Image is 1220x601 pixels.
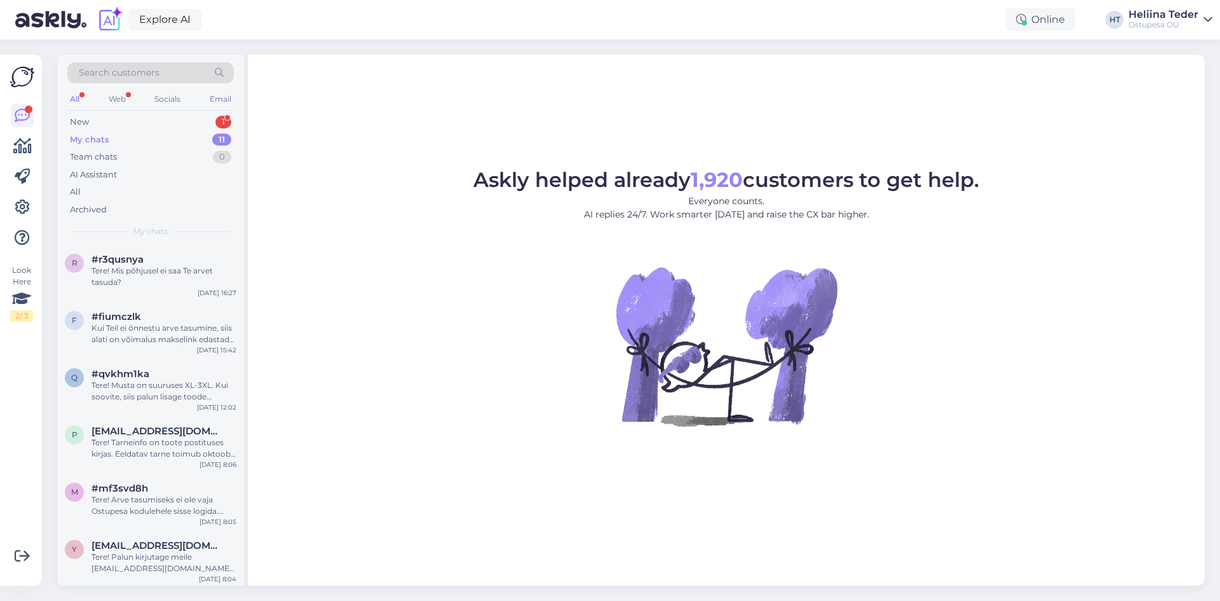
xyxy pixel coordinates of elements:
[198,288,236,298] div: [DATE] 16:27
[91,551,236,574] div: Tere! Palun kirjutage meile [EMAIL_ADDRESS][DOMAIN_NAME] :) '
[213,151,231,163] div: 0
[128,9,201,31] a: Explore AI
[70,116,89,128] div: New
[71,373,78,382] span: q
[215,116,231,128] div: 1
[1106,11,1123,29] div: HT
[106,91,128,107] div: Web
[212,134,231,146] div: 11
[10,310,33,322] div: 2 / 3
[1128,20,1198,30] div: Ostupesa OÜ
[91,254,144,265] span: #r3qusnya
[91,437,236,460] div: Tere! Tarneinfo on toote postituses kirjas. Eeldatav tarne toimub oktoobri lõpus. :)
[72,315,77,325] span: f
[200,460,236,469] div: [DATE] 8:06
[473,195,979,221] p: Everyone counts. AI replies 24/7. Work smarter [DATE] and raise the CX bar higher.
[91,540,224,551] span: ylolassi@gmail.com
[200,517,236,527] div: [DATE] 8:05
[71,487,78,497] span: m
[197,403,236,412] div: [DATE] 12:02
[691,167,743,192] b: 1,920
[70,186,81,198] div: All
[10,265,33,322] div: Look Here
[67,91,82,107] div: All
[1006,8,1075,31] div: Online
[91,265,236,288] div: Tere! Mis põhjusel ei saa Te arvet tasuda?
[70,169,117,181] div: AI Assistant
[91,483,148,494] span: #mf3svd8h
[133,226,168,237] span: My chats
[91,380,236,403] div: Tere! Musta on suuruses XL-3XL. Kui soovite, siis palun lisage toode ostukorvi ning teostage tell...
[612,231,841,460] img: No Chat active
[152,91,183,107] div: Socials
[1128,10,1198,20] div: Heliina Teder
[91,322,236,345] div: Kui Teil ei õnnestu arve tasumine, siis alati on võimalus makselink edastada kellelegi, kes saab ...
[72,430,78,439] span: p
[72,258,78,268] span: r
[199,574,236,584] div: [DATE] 8:04
[70,134,109,146] div: My chats
[91,368,149,380] span: #qvkhm1ka
[207,91,234,107] div: Email
[91,425,224,437] span: prosto-nata76@mail.ru
[79,66,159,79] span: Search customers
[70,151,117,163] div: Team chats
[473,167,979,192] span: Askly helped already customers to get help.
[91,311,141,322] span: #fiumczlk
[97,6,123,33] img: explore-ai
[1128,10,1212,30] a: Heliina TederOstupesa OÜ
[10,65,34,89] img: Askly Logo
[70,204,107,216] div: Archived
[91,494,236,517] div: Tere! Arve tasumiseks ei ole vaja Ostupesa kodulehele sisse logida. Jätke parooli ja e-maili laht...
[197,345,236,355] div: [DATE] 15:42
[72,544,77,554] span: y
